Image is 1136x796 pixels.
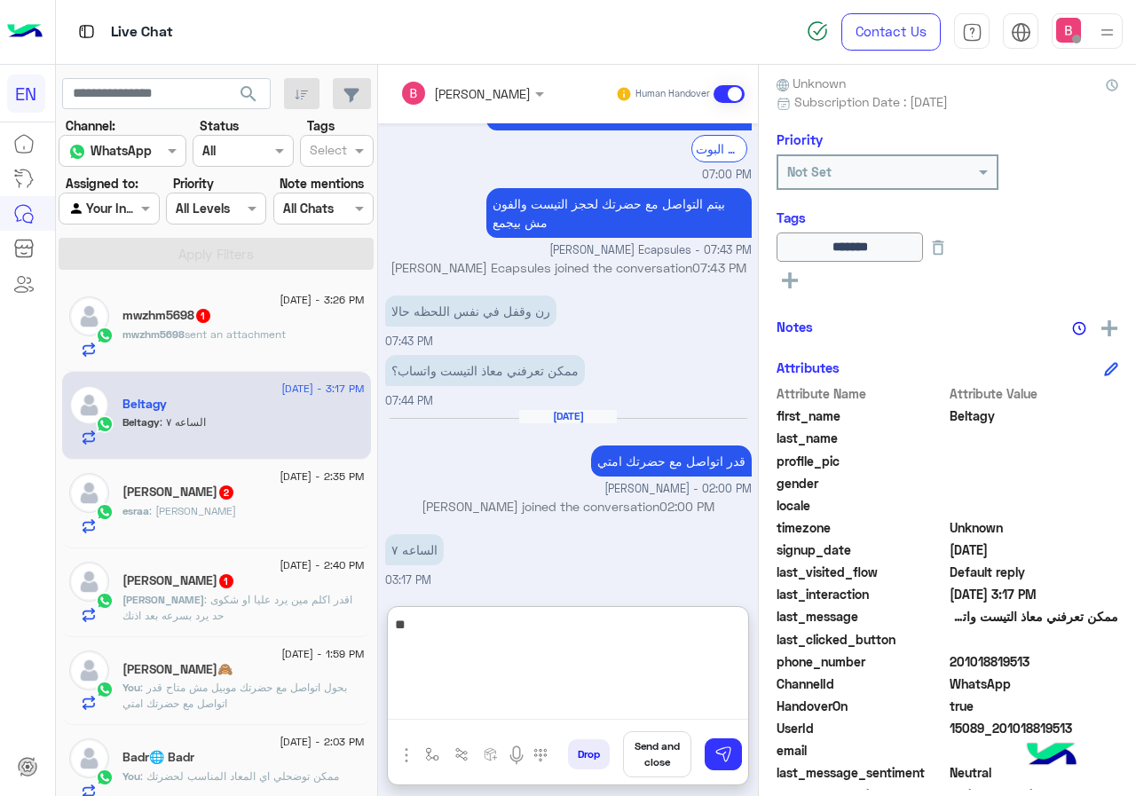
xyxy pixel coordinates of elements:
img: WhatsApp [96,503,114,521]
p: [PERSON_NAME] joined the conversation [385,497,752,516]
span: 07:43 PM [385,335,433,348]
span: 03:17 PM [385,573,431,587]
p: 1/9/2025, 7:43 PM [385,296,556,327]
div: EN [7,75,45,113]
img: tab [75,20,98,43]
img: Trigger scenario [454,747,469,761]
h5: Badr🌐 Badr [122,750,194,765]
span: timezone [777,518,946,537]
span: 07:43 PM [692,260,746,275]
img: WhatsApp [96,592,114,610]
span: last_clicked_button [777,630,946,649]
span: 2025-09-02T12:17:30.5794309Z [950,585,1119,603]
img: defaultAdmin.png [69,738,109,778]
span: Attribute Value [950,384,1119,403]
h6: Priority [777,131,823,147]
a: Contact Us [841,13,941,51]
span: Default reply [950,563,1119,581]
span: الساعه ٧ [160,415,206,429]
span: email [777,741,946,760]
p: [PERSON_NAME] Ecapsules joined the conversation [385,258,752,277]
span: [DATE] - 3:17 PM [281,381,364,397]
span: Beltagy [122,415,160,429]
span: [DATE] - 2:03 PM [280,734,364,750]
img: tab [962,22,982,43]
h6: Tags [777,209,1118,225]
span: Unknown [777,74,846,92]
label: Note mentions [280,174,364,193]
h5: 𝐷𝑟.𝑀𝑜𝑠𝑡𝑎𝑓𝑎 [122,573,235,588]
span: 1 [219,574,233,588]
span: last_message_sentiment [777,763,946,782]
img: defaultAdmin.png [69,296,109,336]
span: 02:00 PM [659,499,714,514]
span: search [238,83,259,105]
span: 1 [196,309,210,323]
img: spinner [807,20,828,42]
div: Select [307,140,347,163]
div: الرجوع الى البوت [691,135,747,162]
span: 0 [950,763,1119,782]
img: defaultAdmin.png [69,562,109,602]
span: Attribute Name [777,384,946,403]
span: بحول اتواصل مع حضرتك موبيل مش متاح قدر اتواصل مع حضرتك امتي [122,681,347,710]
span: Unknown [950,518,1119,537]
img: add [1101,320,1117,336]
span: ChannelId [777,674,946,693]
span: [DATE] - 2:40 PM [280,557,364,573]
img: defaultAdmin.png [69,473,109,513]
img: send attachment [396,745,417,766]
span: HandoverOn [777,697,946,715]
img: WhatsApp [96,681,114,698]
h5: esraa abdo [122,485,235,500]
button: Send and close [623,731,691,777]
p: 2/9/2025, 3:17 PM [385,534,444,565]
span: 07:44 PM [385,394,433,407]
img: profile [1096,21,1118,43]
button: search [227,78,271,116]
img: send voice note [506,745,527,766]
img: select flow [425,747,439,761]
label: Tags [307,116,335,135]
span: true [950,697,1119,715]
span: 2 [219,485,233,500]
small: Human Handover [635,87,710,101]
h5: Khokha🙈 [122,662,233,677]
span: phone_number [777,652,946,671]
span: first_name [777,406,946,425]
h6: [DATE] [519,410,617,422]
button: create order [477,740,506,769]
span: اقدر اكلم مين يرد عليا او شكوى حد يرد بسرعه بعد اذنك [122,593,352,622]
span: last_interaction [777,585,946,603]
p: 2/9/2025, 2:00 PM [591,445,752,477]
span: UserId [777,719,946,737]
p: 1/9/2025, 7:44 PM [385,355,585,386]
span: ممكن تعرفني معاذ التيست واتساب؟ [950,607,1119,626]
h6: Attributes [777,359,840,375]
label: Priority [173,174,214,193]
span: 2025-02-01T18:03:28.524Z [950,540,1119,559]
span: You [122,769,140,783]
label: Status [200,116,239,135]
span: null [950,474,1119,493]
img: notes [1072,321,1086,335]
img: make a call [533,748,548,762]
span: You [122,681,140,694]
img: defaultAdmin.png [69,650,109,690]
button: Drop [568,739,610,769]
img: WhatsApp [96,415,114,433]
button: select flow [418,740,447,769]
img: tab [1011,22,1031,43]
img: create order [484,747,498,761]
span: 15089_201018819513 [950,719,1119,737]
button: Apply Filters [59,238,374,270]
h5: Beltagy [122,397,167,412]
span: ممكن توضحلي اي المعاد المناسب لحضرتك [140,769,339,783]
span: signup_date [777,540,946,559]
span: 07:00 PM [702,167,752,184]
span: Subscription Date : [DATE] [794,92,948,111]
img: Logo [7,13,43,51]
span: [DATE] - 1:59 PM [281,646,364,662]
span: [PERSON_NAME] Ecapsules - 07:43 PM [549,242,752,259]
span: mwzhm5698 [122,327,185,341]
